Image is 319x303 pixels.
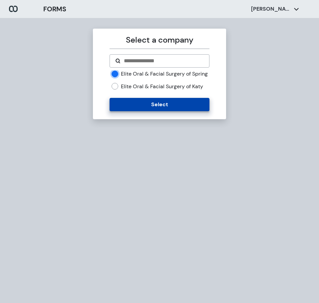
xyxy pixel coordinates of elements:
p: [PERSON_NAME] [251,5,291,13]
p: Select a company [110,34,209,46]
h3: FORMS [43,4,66,14]
input: Search [123,57,203,65]
button: Select [110,98,209,111]
label: Elite Oral & Facial Surgery of Spring [121,70,208,78]
label: Elite Oral & Facial Surgery of Katy [121,83,203,90]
